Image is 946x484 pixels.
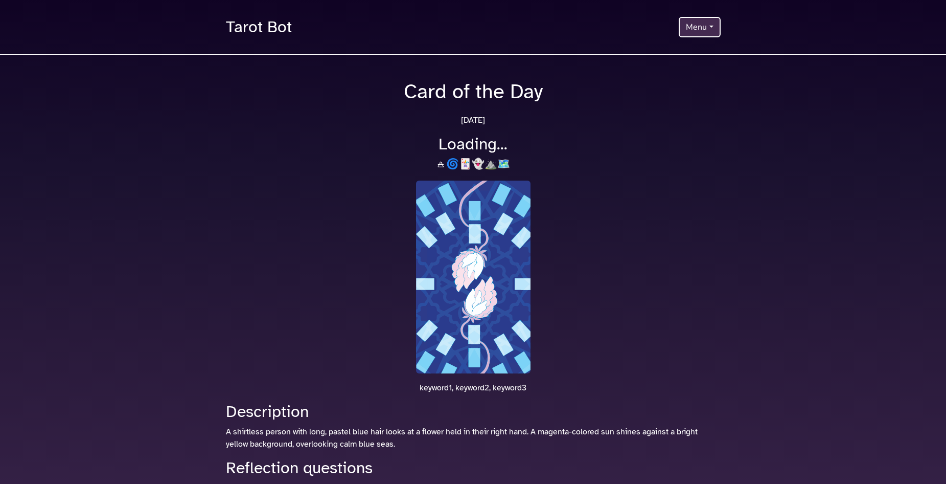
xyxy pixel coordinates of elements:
[220,135,727,154] h2: Loading...
[679,17,720,37] button: Menu
[220,79,727,104] h1: Card of the Day
[226,426,721,450] p: A shirtless person with long, pastel blue hair looks at a flower held in their right hand. A mage...
[220,382,727,394] p: keyword1, keyword2, keyword3
[220,158,727,170] h3: 🜁🌀🃏👻⛰️🗺️
[220,114,727,126] p: [DATE]
[226,402,721,422] h2: Description
[416,181,530,373] img: cardBack.jpg
[226,12,292,42] a: Tarot Bot
[226,458,721,478] h2: Reflection questions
